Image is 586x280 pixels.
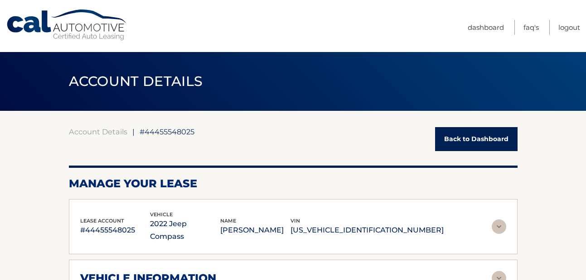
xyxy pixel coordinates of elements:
[492,219,506,234] img: accordion-rest.svg
[69,177,518,190] h2: Manage Your Lease
[435,127,518,151] a: Back to Dashboard
[69,127,127,136] a: Account Details
[558,20,580,35] a: Logout
[291,218,300,224] span: vin
[150,218,220,243] p: 2022 Jeep Compass
[6,9,128,41] a: Cal Automotive
[150,211,173,218] span: vehicle
[80,224,150,237] p: #44455548025
[291,224,444,237] p: [US_VEHICLE_IDENTIFICATION_NUMBER]
[220,218,236,224] span: name
[69,73,203,90] span: ACCOUNT DETAILS
[523,20,539,35] a: FAQ's
[140,127,194,136] span: #44455548025
[220,224,291,237] p: [PERSON_NAME]
[468,20,504,35] a: Dashboard
[80,218,124,224] span: lease account
[132,127,135,136] span: |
